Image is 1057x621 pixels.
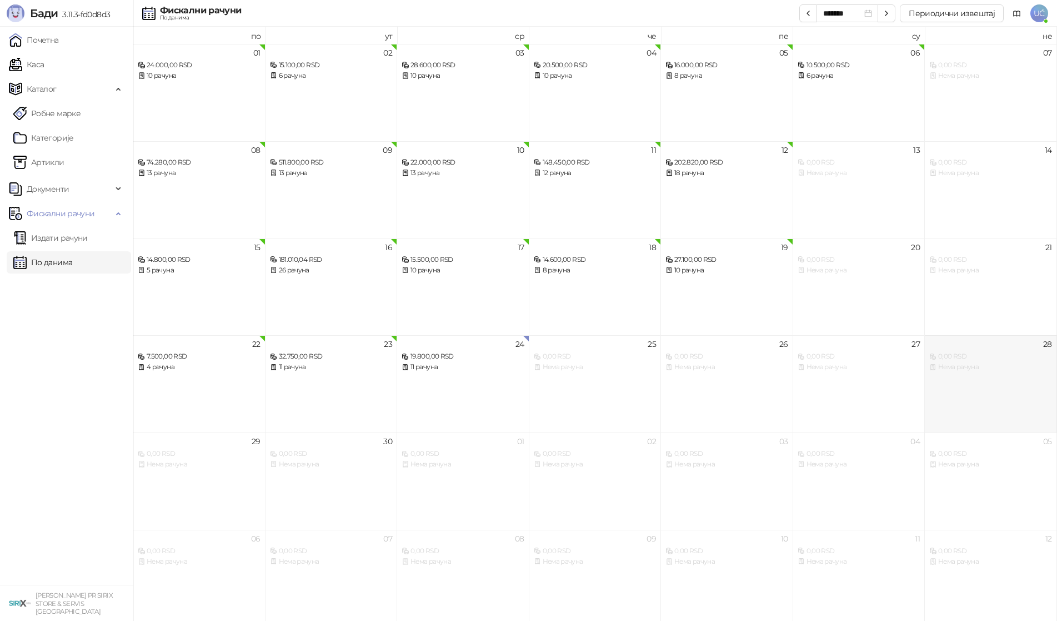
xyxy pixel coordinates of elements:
[265,433,398,530] td: 2025-09-30
[383,49,392,57] div: 02
[793,141,925,239] td: 2025-09-13
[661,433,793,530] td: 2025-10-03
[900,4,1004,22] button: Периодични извештај
[793,27,925,44] th: су
[138,546,261,557] div: 0,00 RSD
[1043,340,1052,348] div: 28
[929,557,1052,567] div: Нема рачуна
[534,362,657,372] div: Нема рачуна
[517,438,524,445] div: 01
[515,49,524,57] div: 03
[798,168,920,178] div: Нема рачуна
[781,535,788,543] div: 10
[534,265,657,276] div: 8 рачуна
[782,146,788,154] div: 12
[518,244,524,251] div: 17
[647,438,656,445] div: 02
[929,157,1052,168] div: 0,00 RSD
[1045,535,1052,543] div: 12
[27,178,69,200] span: Документи
[779,340,788,348] div: 26
[911,340,920,348] div: 27
[534,546,657,557] div: 0,00 RSD
[529,27,662,44] th: че
[1045,244,1052,251] div: 21
[252,438,261,445] div: 29
[534,351,657,362] div: 0,00 RSD
[270,351,393,362] div: 32.750,00 RSD
[138,362,261,372] div: 4 рачуна
[1030,4,1048,22] span: UĆ
[925,433,1057,530] td: 2025-10-05
[665,351,788,362] div: 0,00 RSD
[929,168,1052,178] div: Нема рачуна
[793,433,925,530] td: 2025-10-04
[798,362,920,372] div: Нема рачуна
[798,255,920,265] div: 0,00 RSD
[915,535,920,543] div: 11
[270,255,393,265] div: 181.010,04 RSD
[402,459,524,470] div: Нема рачуна
[929,71,1052,81] div: Нема рачуна
[798,459,920,470] div: Нема рачуна
[138,71,261,81] div: 10 рачуна
[798,60,920,71] div: 10.500,00 RSD
[253,49,261,57] div: 01
[529,44,662,141] td: 2025-09-04
[9,29,59,51] a: Почетна
[36,592,113,615] small: [PERSON_NAME] PR SIRIX STORE & SERVIS [GEOGRAPHIC_DATA]
[798,557,920,567] div: Нема рачуна
[929,60,1052,71] div: 0,00 RSD
[133,239,265,336] td: 2025-09-15
[58,9,110,19] span: 3.11.3-fd0d8d3
[402,265,524,276] div: 10 рачуна
[254,244,261,251] div: 15
[133,27,265,44] th: по
[133,335,265,433] td: 2025-09-22
[397,27,529,44] th: ср
[529,239,662,336] td: 2025-09-18
[270,546,393,557] div: 0,00 RSD
[779,438,788,445] div: 03
[251,535,261,543] div: 06
[661,44,793,141] td: 2025-09-05
[798,351,920,362] div: 0,00 RSD
[929,255,1052,265] div: 0,00 RSD
[1008,4,1026,22] a: Документација
[911,244,920,251] div: 20
[138,255,261,265] div: 14.800,00 RSD
[385,244,392,251] div: 16
[648,340,656,348] div: 25
[665,71,788,81] div: 8 рачуна
[1045,146,1052,154] div: 14
[138,265,261,276] div: 5 рачуна
[793,44,925,141] td: 2025-09-06
[665,60,788,71] div: 16.000,00 RSD
[647,49,656,57] div: 04
[1043,49,1052,57] div: 07
[534,71,657,81] div: 10 рачуна
[402,449,524,459] div: 0,00 RSD
[534,168,657,178] div: 12 рачуна
[665,265,788,276] div: 10 рачуна
[665,459,788,470] div: Нема рачуна
[534,557,657,567] div: Нема рачуна
[133,433,265,530] td: 2025-09-29
[133,44,265,141] td: 2025-09-01
[265,141,398,239] td: 2025-09-09
[402,362,524,372] div: 11 рачуна
[929,362,1052,372] div: Нема рачуна
[661,239,793,336] td: 2025-09-19
[665,362,788,372] div: Нема рачуна
[265,44,398,141] td: 2025-09-02
[515,535,524,543] div: 08
[9,53,44,76] a: Каса
[647,535,656,543] div: 09
[913,146,920,154] div: 13
[793,335,925,433] td: 2025-09-27
[138,60,261,71] div: 24.000,00 RSD
[661,27,793,44] th: пе
[515,340,524,348] div: 24
[265,335,398,433] td: 2025-09-23
[270,265,393,276] div: 26 рачуна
